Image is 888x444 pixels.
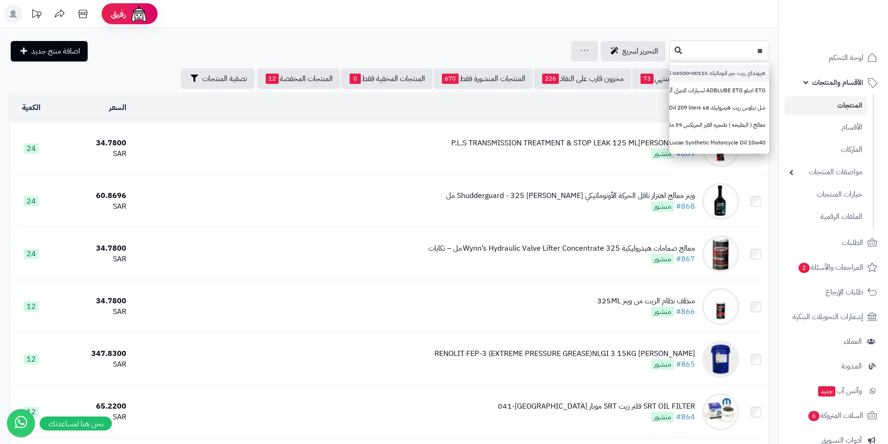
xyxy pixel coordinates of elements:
[498,401,695,412] div: SRT OIL FILTER فلتر زيت SRT موبار [GEOGRAPHIC_DATA]-041
[434,68,533,89] a: المنتجات المنشورة فقط670
[24,143,39,154] span: 24
[798,261,863,274] span: المراجعات والأسئلة
[451,138,695,149] div: [PERSON_NAME]P.L.S TRANSMISSION TREATMENT & STOP LEAK 125 ML
[202,73,247,84] span: تصفية المنتجات
[785,140,867,160] a: الماركات
[56,296,126,307] div: 34.7800
[434,348,695,359] div: [PERSON_NAME] RENOLIT FEP-3 (EXTREME PRESSURE GREASE)NLGI 3 15KG
[542,74,559,84] span: 226
[442,74,459,84] span: 670
[597,296,695,307] div: منظف نظام الزيت من وينز 325ML
[785,162,867,182] a: مواصفات المنتجات
[702,235,739,273] img: معالج صمامات هيدروليكية Wynn’s Hydraulic Valve Lifter Concentrate 325 مل – تكايات
[181,68,255,89] button: تصفية المنتجات
[341,68,433,89] a: المنتجات المخفية فقط0
[56,149,126,159] div: SAR
[111,8,126,20] span: رفيق
[844,335,862,348] span: العملاء
[350,74,361,84] span: 0
[632,68,700,89] a: مخزون منتهي73
[829,51,863,64] span: لوحة التحكم
[785,330,882,353] a: العملاء
[785,96,867,115] a: المنتجات
[785,306,882,328] a: إشعارات التحويلات البنكية
[785,380,882,402] a: وآتس آبجديد
[651,201,674,212] span: منشور
[676,411,695,423] a: #864
[676,253,695,265] a: #867
[785,281,882,303] a: طلبات الإرجاع
[56,191,126,201] div: 60.8696
[676,148,695,159] a: #869
[669,99,769,116] a: شل تيلوس زيت هيدروليك 68 Shell Tellus S2M Hydraulic Oil 209 liters
[651,307,674,317] span: منشور
[56,359,126,370] div: SAR
[601,41,666,61] a: التحرير لسريع
[24,196,39,206] span: 24
[785,184,867,205] a: خيارات المنتجات
[56,412,126,423] div: SAR
[785,404,882,427] a: السلات المتروكة6
[785,117,867,137] a: الأقسام
[842,236,863,249] span: الطلبات
[785,207,867,227] a: الملفات الرقمية
[24,249,39,259] span: 24
[22,102,41,113] a: الكمية
[702,183,739,220] img: وينز معالج اهتزاز ناقل الحركة الأوتوماتيكي Wynn's Shudderguard - 325 مل
[56,401,126,412] div: 65.2200
[56,254,126,265] div: SAR
[676,201,695,212] a: #868
[24,407,39,417] span: 12
[56,138,126,149] div: 34.7800
[56,307,126,317] div: SAR
[266,74,279,84] span: 12
[808,411,819,421] span: 6
[109,102,126,113] a: السعر
[812,76,863,89] span: الأقسام والمنتجات
[841,360,862,373] span: المدونة
[651,254,674,264] span: منشور
[799,263,810,273] span: 2
[825,26,879,46] img: logo-2.png
[640,74,654,84] span: 73
[651,359,674,369] span: منشور
[817,384,862,397] span: وآتس آب
[651,149,674,159] span: منشور
[56,348,126,359] div: 347.8300
[669,65,769,82] a: هيونداي زيت جير اتوماتيك 00115-04500 ATF SP-IV LOCK-UP CLUTCH 6S
[785,256,882,279] a: المراجعات والأسئلة2
[534,68,631,89] a: مخزون قارب على النفاذ226
[428,243,695,254] div: معالج صمامات هيدروليكية Wynn’s Hydraulic Valve Lifter Concentrate 325 مل – تكايات
[818,386,835,396] span: جديد
[785,232,882,254] a: الطلبات
[676,359,695,370] a: #865
[702,393,739,430] img: SRT OIL FILTER فلتر زيت SRT موبار MO-041
[807,409,863,422] span: السلات المتروكة
[651,412,674,422] span: منشور
[669,82,769,99] a: ETG ادبلو ADBLUBE ETG لسيارات الديزل ألماني
[785,355,882,377] a: المدونة
[56,201,126,212] div: SAR
[785,47,882,69] a: لوحة التحكم
[669,116,769,134] a: معالج ( البطيخه ) طنجره القير الجربكس 59 ملي LUBEGARD Instant Shudder Fixx
[446,191,695,201] div: وينز معالج اهتزاز ناقل الحركة الأوتوماتيكي [PERSON_NAME] Shudderguard - 325 مل
[792,310,863,323] span: إشعارات التحويلات البنكية
[669,134,769,151] a: Lucas Synthetic Motorcycle Oil 10w40
[130,5,148,23] img: ai-face.png
[826,286,863,299] span: طلبات الإرجاع
[31,46,80,57] span: اضافة منتج جديد
[702,341,739,378] img: FUCHS RENOLIT FEP-3 (EXTREME PRESSURE GREASE)NLGI 3 15KG
[676,306,695,317] a: #866
[25,5,48,26] a: تحديثات المنصة
[24,301,39,312] span: 12
[24,354,39,364] span: 12
[622,46,658,57] span: التحرير لسريع
[257,68,340,89] a: المنتجات المخفضة12
[11,41,88,61] a: اضافة منتج جديد
[56,243,126,254] div: 34.7800
[702,288,739,325] img: منظف نظام الزيت من وينز 325ML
